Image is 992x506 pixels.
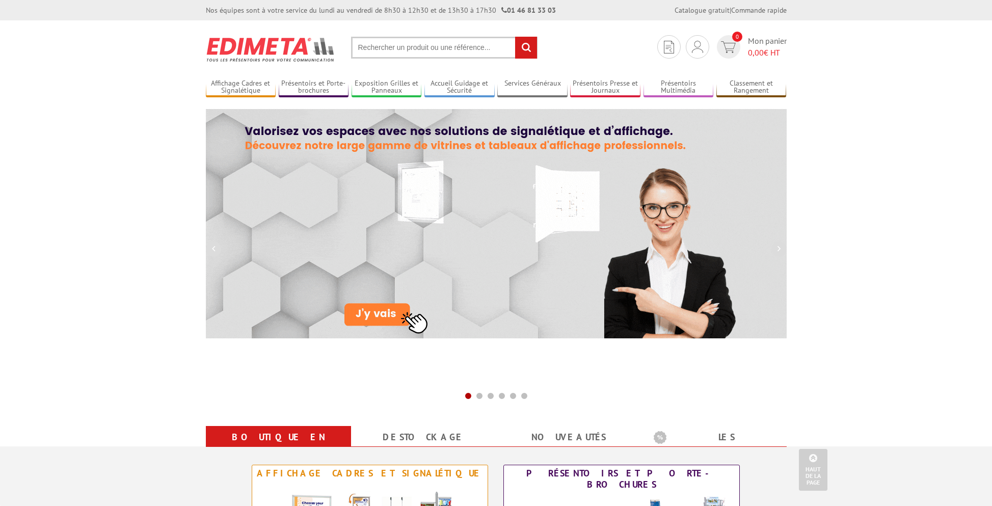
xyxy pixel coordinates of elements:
[716,79,787,96] a: Classement et Rangement
[424,79,495,96] a: Accueil Guidage et Sécurité
[644,79,714,96] a: Présentoirs Multimédia
[206,31,336,68] img: Présentoir, panneau, stand - Edimeta - PLV, affichage, mobilier bureau, entreprise
[664,41,674,54] img: devis rapide
[352,79,422,96] a: Exposition Grilles et Panneaux
[748,47,787,59] span: € HT
[206,79,276,96] a: Affichage Cadres et Signalétique
[218,428,339,465] a: Boutique en ligne
[506,468,737,490] div: Présentoirs et Porte-brochures
[515,37,537,59] input: rechercher
[692,41,703,53] img: devis rapide
[732,32,742,42] span: 0
[508,428,629,446] a: nouveautés
[675,6,730,15] a: Catalogue gratuit
[255,468,485,479] div: Affichage Cadres et Signalétique
[363,428,484,446] a: Destockage
[206,5,556,15] div: Nos équipes sont à votre service du lundi au vendredi de 8h30 à 12h30 et de 13h30 à 17h30
[748,47,764,58] span: 0,00
[279,79,349,96] a: Présentoirs et Porte-brochures
[731,6,787,15] a: Commande rapide
[748,35,787,59] span: Mon panier
[654,428,781,448] b: Les promotions
[654,428,774,465] a: Les promotions
[501,6,556,15] strong: 01 46 81 33 03
[721,41,736,53] img: devis rapide
[351,37,538,59] input: Rechercher un produit ou une référence...
[714,35,787,59] a: devis rapide 0 Mon panier 0,00€ HT
[675,5,787,15] div: |
[570,79,640,96] a: Présentoirs Presse et Journaux
[497,79,568,96] a: Services Généraux
[799,449,827,491] a: Haut de la page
